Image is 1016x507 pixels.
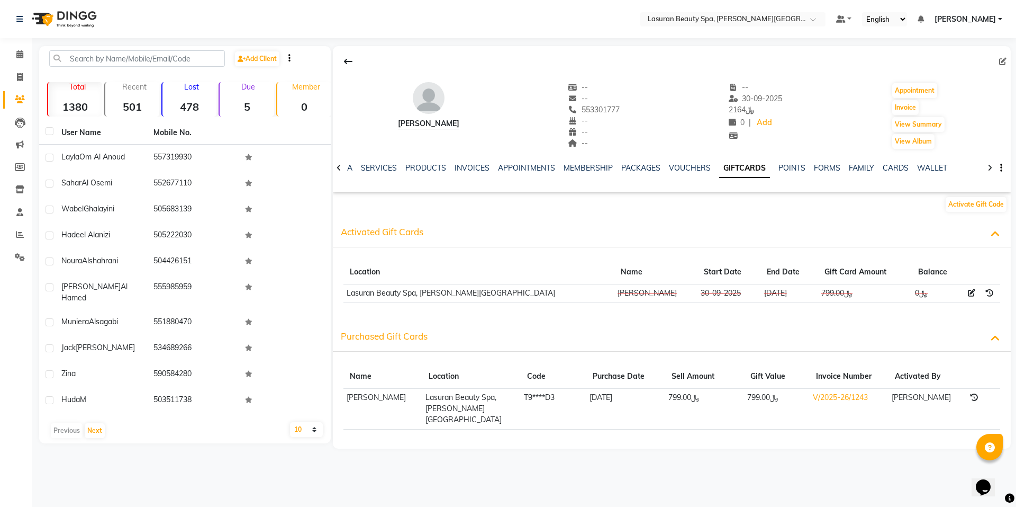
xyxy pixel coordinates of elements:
[586,364,665,389] th: Purchase Date
[76,343,135,352] span: [PERSON_NAME]
[61,317,89,326] span: Muniera
[147,388,239,414] td: 503511738
[405,163,446,173] a: PRODUCTS
[912,260,964,284] th: Balance
[935,14,996,25] span: [PERSON_NAME]
[568,83,588,92] span: --
[147,145,239,171] td: 557319930
[814,163,840,173] a: FORMS
[277,100,331,113] strong: 0
[498,163,555,173] a: APPOINTMENTS
[892,117,945,132] button: View Summary
[49,50,225,67] input: Search by Name/Mobile/Email/Code
[813,393,868,402] span: V/2025-26/1243
[614,284,697,303] td: [PERSON_NAME]
[147,249,239,275] td: 504426151
[61,230,110,239] span: hadeel alanizi
[61,343,76,352] span: Jack
[946,197,1006,212] button: Activate Gift Code
[85,423,105,438] button: Next
[147,197,239,223] td: 505683139
[235,51,279,66] a: Add Client
[892,393,951,402] span: [PERSON_NAME]
[849,163,874,173] a: FAMILY
[586,388,665,429] td: [DATE]
[61,204,84,214] span: Wabel
[61,256,82,265] span: noura
[614,260,697,284] th: Name
[343,260,614,284] th: Location
[84,204,114,214] span: Ghalayini
[521,364,586,389] th: Code
[147,223,239,249] td: 505222030
[343,388,422,429] td: [PERSON_NAME]
[719,159,770,178] a: GIFTCARDS
[972,465,1005,496] iframe: chat widget
[282,82,331,92] p: Member
[162,100,216,113] strong: 478
[810,364,888,389] th: Invoice Number
[892,83,937,98] button: Appointment
[729,94,783,103] span: 30-09-2025
[220,100,274,113] strong: 5
[147,121,239,145] th: Mobile No.
[343,284,614,303] td: Lasuran Beauty Spa, [PERSON_NAME][GEOGRAPHIC_DATA]
[883,163,909,173] a: CARDS
[61,282,121,291] span: [PERSON_NAME]
[729,83,749,92] span: --
[697,284,761,303] td: 30-09-2025
[343,364,422,389] th: Name
[888,364,967,389] th: Activated By
[413,82,444,114] img: avatar
[422,364,521,389] th: Location
[147,310,239,336] td: 551880470
[564,163,613,173] a: MEMBERSHIP
[665,388,744,429] td: ﷼799.00
[48,100,102,113] strong: 1380
[167,82,216,92] p: Lost
[27,4,99,34] img: logo
[361,163,397,173] a: SERVICES
[455,163,489,173] a: INVOICES
[79,152,125,162] span: Om Al Anoud
[744,388,810,429] td: ﷼799.00
[425,393,502,424] span: Lasuran Beauty Spa, [PERSON_NAME][GEOGRAPHIC_DATA]
[729,105,754,114] span: 2164
[81,178,112,188] span: Al Osemi
[147,171,239,197] td: 552677110
[568,138,588,148] span: --
[61,152,79,162] span: Layla
[89,317,118,326] span: Alsagabi
[52,82,102,92] p: Total
[669,163,711,173] a: VOUCHERS
[61,395,80,404] span: Huda
[110,82,159,92] p: Recent
[917,163,947,173] a: WALLET
[222,82,274,92] p: Due
[61,369,76,378] span: Zina
[760,284,818,303] td: [DATE]
[892,134,935,149] button: View Album
[568,94,588,103] span: --
[912,284,964,303] td: ﷼0
[398,118,459,129] div: [PERSON_NAME]
[697,260,761,284] th: Start Date
[568,116,588,126] span: --
[82,256,118,265] span: Alshahrani
[746,105,754,114] span: ﷼
[818,284,912,303] td: ﷼799.00
[621,163,660,173] a: PACKAGES
[61,178,81,188] span: Sahar
[80,395,86,404] span: M
[341,226,423,237] span: Activated Gift Cards
[568,105,620,114] span: 553301777
[729,118,745,127] span: 0
[55,121,147,145] th: User Name
[892,100,919,115] button: Invoice
[778,163,805,173] a: POINTS
[105,100,159,113] strong: 501
[147,336,239,362] td: 534689266
[665,364,744,389] th: Sell Amount
[749,117,751,128] span: |
[755,115,774,130] a: Add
